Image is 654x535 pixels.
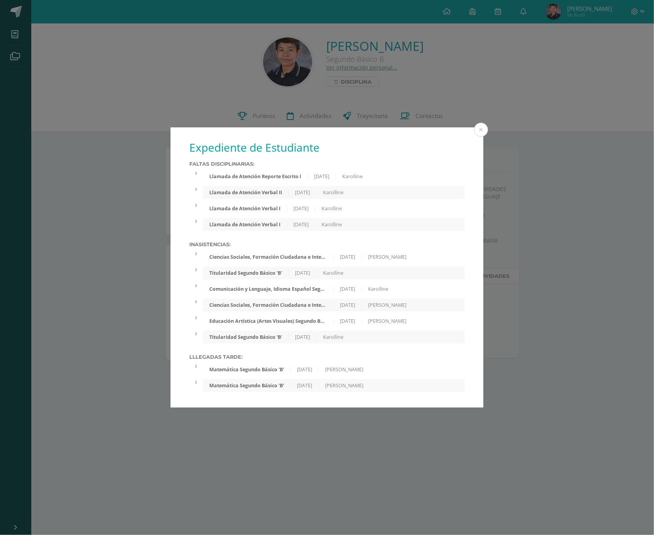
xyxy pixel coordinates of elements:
div: [PERSON_NAME] [319,382,370,389]
div: Educación Artística (Artes Visuales) Segundo Básico 'B' [203,318,334,324]
div: [DATE] [291,366,319,373]
div: [DATE] [289,270,317,276]
div: Karolline [336,173,369,180]
div: [DATE] [287,205,315,212]
div: Matemática Segundo Básico 'B' [203,366,291,373]
div: [PERSON_NAME] [319,366,370,373]
div: Llamada de Atención Verbal I [203,221,287,228]
div: Karolline [315,221,348,228]
div: Titularidad Segundo Básico 'B' [203,334,289,340]
div: [DATE] [308,173,336,180]
div: [DATE] [334,286,362,292]
h1: Expediente de Estudiante [189,140,465,155]
div: Karolline [315,205,348,212]
label: Faltas Disciplinarias: [189,161,465,167]
div: [DATE] [291,382,319,389]
div: Titularidad Segundo Básico 'B' [203,270,289,276]
label: Inasistencias: [189,242,465,247]
div: [PERSON_NAME] [362,302,413,308]
div: Karolline [317,270,350,276]
div: Llamada de Atención Verbal I [203,205,287,212]
div: Karolline [362,286,395,292]
button: Close (Esc) [474,123,488,137]
div: Ciencias Sociales, Formación Ciudadana e Interculturalidad Segundo Básico 'B' [203,254,334,260]
div: Llamada de Atención Reporte Escrito I [203,173,308,180]
div: [PERSON_NAME] [362,254,413,260]
div: [DATE] [289,334,317,340]
div: Karolline [317,189,350,196]
div: [DATE] [334,254,362,260]
div: Karolline [317,334,350,340]
div: Llamada de Atención Verbal II [203,189,289,196]
div: [DATE] [334,302,362,308]
div: [DATE] [287,221,315,228]
div: [DATE] [289,189,317,196]
div: Comunicación y Lenguaje, Idioma Español Segundo Básico 'B' [203,286,334,292]
div: Matemática Segundo Básico 'B' [203,382,291,389]
div: [PERSON_NAME] [362,318,413,324]
div: [DATE] [334,318,362,324]
label: Lllegadas tarde: [189,354,465,360]
div: Ciencias Sociales, Formación Ciudadana e Interculturalidad Segundo Básico 'B' [203,302,334,308]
